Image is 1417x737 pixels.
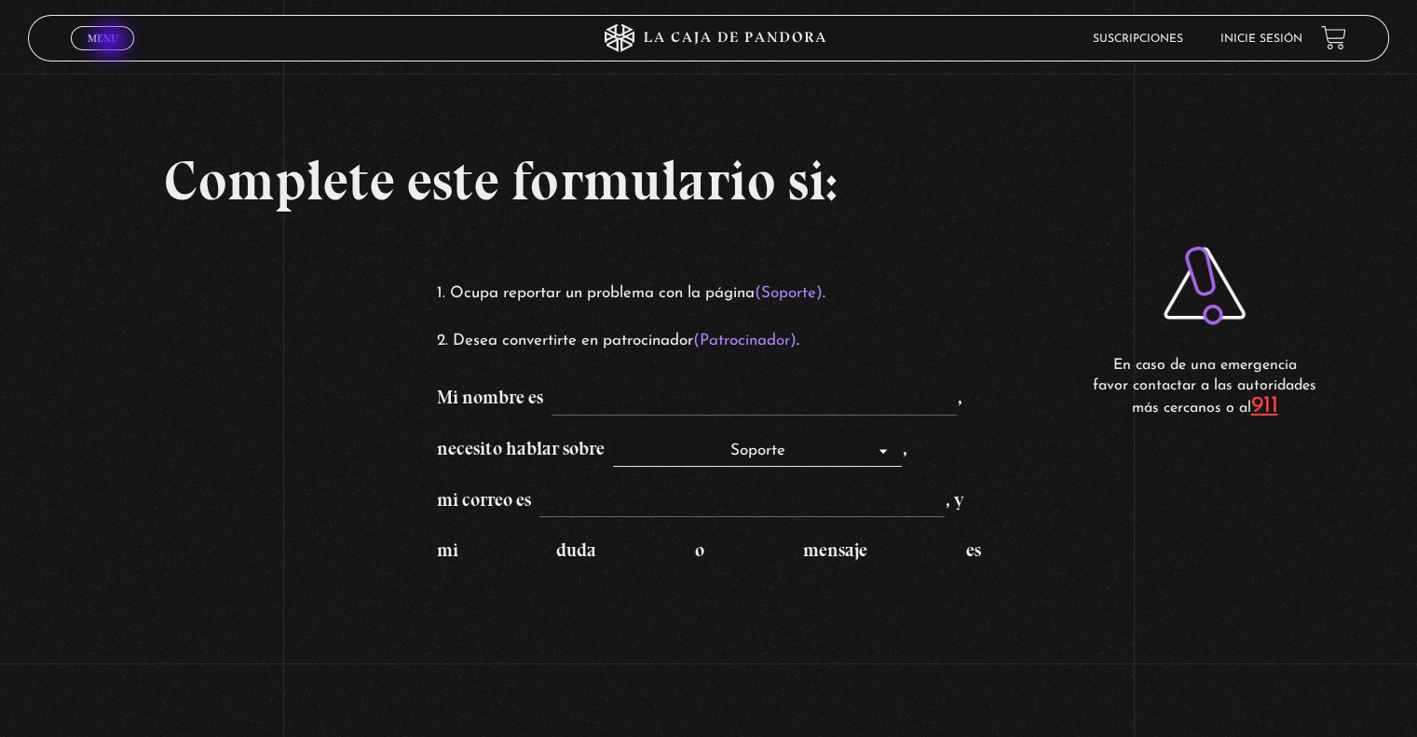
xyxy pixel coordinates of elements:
[1220,34,1302,45] a: Inicie sesión
[88,33,118,44] span: Menu
[1321,25,1346,50] a: View your shopping cart
[539,488,945,518] input: mi correo es, y
[754,285,822,301] mark: (Soporte)
[81,48,125,61] span: Cerrar
[1093,34,1183,45] a: Suscripciones
[552,386,957,416] input: Mi nombre es,
[1250,394,1277,417] a: 911
[436,437,906,459] label: necesito hablar sobre ,
[436,280,980,308] li: Ocupa reportar un problema con la página .
[613,437,902,467] select: necesito hablar sobre,
[436,386,961,408] label: Mi nombre es ,
[692,333,796,348] mark: (Patrocinador)
[164,147,1252,214] h2: Complete este formulario si:
[436,327,980,356] li: Desea convertirte en patrocinador .
[1077,355,1332,419] p: En caso de una emergencia favor contactar a las autoridades más cercanos o al
[436,488,963,511] label: mi correo es , y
